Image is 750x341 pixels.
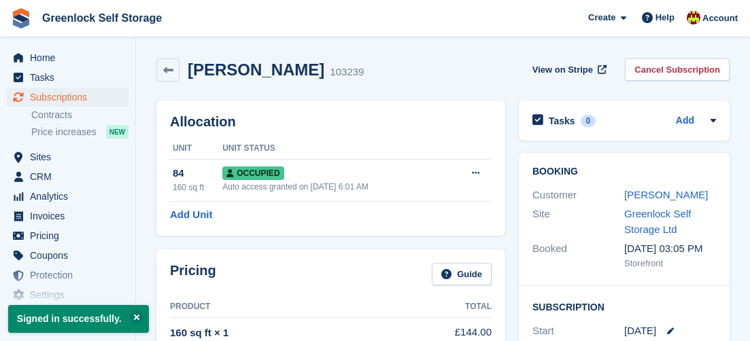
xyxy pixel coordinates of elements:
[527,58,609,81] a: View on Stripe
[549,115,575,127] h2: Tasks
[581,115,596,127] div: 0
[106,125,129,139] div: NEW
[432,263,492,285] a: Guide
[30,207,112,226] span: Invoices
[588,11,615,24] span: Create
[624,257,716,270] div: Storefront
[532,300,716,313] h2: Subscription
[687,11,700,24] img: Andrew Hamilton
[7,68,129,87] a: menu
[170,207,212,223] a: Add Unit
[170,325,432,341] div: 160 sq ft × 1
[625,58,730,81] a: Cancel Subscription
[173,181,222,194] div: 160 sq ft
[624,323,656,339] time: 2025-08-23 23:00:00 UTC
[532,241,624,270] div: Booked
[7,285,129,304] a: menu
[624,241,716,257] div: [DATE] 03:05 PM
[222,166,284,180] span: Occupied
[7,88,129,107] a: menu
[7,266,129,285] a: menu
[170,263,216,285] h2: Pricing
[30,266,112,285] span: Protection
[532,63,593,77] span: View on Stripe
[170,138,222,160] th: Unit
[30,226,112,245] span: Pricing
[170,296,432,318] th: Product
[702,12,738,25] span: Account
[532,187,624,203] div: Customer
[30,147,112,166] span: Sites
[30,68,112,87] span: Tasks
[170,114,492,130] h2: Allocation
[7,48,129,67] a: menu
[37,7,167,29] a: Greenlock Self Storage
[30,187,112,206] span: Analytics
[7,147,129,166] a: menu
[624,208,691,235] a: Greenlock Self Storage Ltd
[222,138,447,160] th: Unit Status
[173,166,222,181] div: 84
[31,124,129,139] a: Price increases NEW
[30,246,112,265] span: Coupons
[30,88,112,107] span: Subscriptions
[676,113,694,129] a: Add
[7,226,129,245] a: menu
[30,48,112,67] span: Home
[655,11,675,24] span: Help
[532,323,624,339] div: Start
[624,189,708,200] a: [PERSON_NAME]
[432,296,492,318] th: Total
[7,207,129,226] a: menu
[188,60,324,79] h2: [PERSON_NAME]
[11,8,31,29] img: stora-icon-8386f47178a22dfd0bd8f6a31ec36ba5ce8667c1dd55bd0f319d3a0aa187defe.svg
[8,305,149,333] p: Signed in successfully.
[31,109,129,122] a: Contracts
[30,167,112,186] span: CRM
[30,285,112,304] span: Settings
[7,246,129,265] a: menu
[532,207,624,237] div: Site
[222,181,447,193] div: Auto access granted on [DATE] 6:01 AM
[7,167,129,186] a: menu
[7,187,129,206] a: menu
[31,126,97,139] span: Price increases
[532,166,716,177] h2: Booking
[330,65,364,80] div: 103239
